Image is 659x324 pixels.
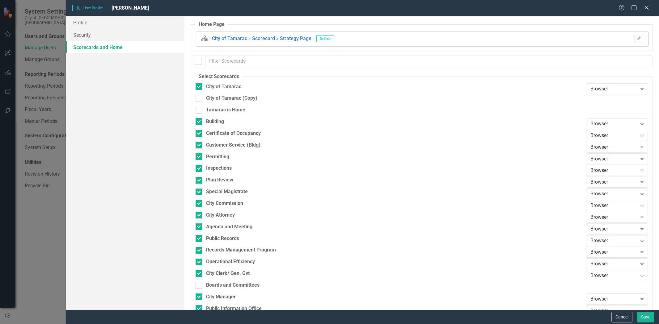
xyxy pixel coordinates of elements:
[590,272,637,279] div: Browser
[206,177,233,184] div: Plan Review
[590,179,637,186] div: Browser
[206,282,260,289] div: Boards and Committees
[206,200,243,207] div: City Commission
[66,16,184,29] a: Profile
[206,305,262,312] div: Public Information Office
[206,118,224,125] div: Building
[590,249,637,256] div: Browser
[206,293,236,301] div: City Manager
[206,83,241,90] div: City of Tamarac
[590,120,637,127] div: Browser
[212,35,311,41] a: City of Tamarac » Scorecard » Strategy Page
[206,212,235,219] div: City Attorney
[206,130,261,137] div: Certificate of Occupancy
[590,214,637,221] div: Browser
[206,247,276,254] div: Records Management Program
[590,155,637,162] div: Browser
[590,132,637,139] div: Browser
[66,41,184,53] a: Scorecards and Home
[634,35,643,43] button: Please Save To Continue
[590,260,637,268] div: Browser
[206,270,250,277] div: City Clerk/ Gen. Gvt
[590,237,637,244] div: Browser
[590,167,637,174] div: Browser
[196,73,242,80] legend: Select Scorecards
[590,190,637,197] div: Browser
[112,5,149,11] span: [PERSON_NAME]
[590,295,637,302] div: Browser
[206,188,248,195] div: Special Magistrate
[66,29,184,41] a: Security
[590,307,637,314] div: Browser
[590,225,637,232] div: Browser
[72,5,105,11] span: User Profile
[590,143,637,151] div: Browser
[206,258,255,265] div: Operational Efficiency
[206,153,229,160] div: Permitting
[196,21,228,28] legend: Home Page
[206,142,260,149] div: Customer Service (Bldg)
[206,223,252,231] div: Agenda and Meeting
[637,312,654,322] button: Save
[611,312,632,322] button: Cancel
[590,202,637,209] div: Browser
[316,35,334,42] span: Default
[205,56,653,67] input: Filter Scorecards
[206,165,232,172] div: Inspections
[206,235,239,242] div: Public Records
[206,95,257,102] div: City of Tamarac (Copy)
[590,85,637,92] div: Browser
[206,106,245,114] div: Tamarac is Home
